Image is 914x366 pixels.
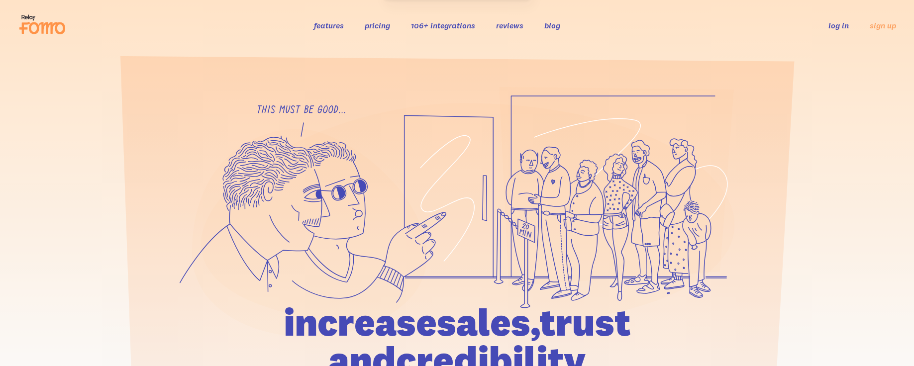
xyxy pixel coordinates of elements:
[365,20,390,30] a: pricing
[411,20,475,30] a: 106+ integrations
[870,20,896,31] a: sign up
[544,20,560,30] a: blog
[828,20,849,30] a: log in
[314,20,344,30] a: features
[496,20,523,30] a: reviews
